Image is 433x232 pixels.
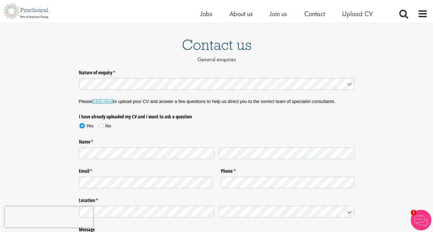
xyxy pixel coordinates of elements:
legend: I have already uploaded my CV and I want to ask a question [79,111,213,120]
input: First [79,147,215,159]
input: Country [219,206,354,218]
div: Yes [86,123,93,129]
label: Email [79,166,213,175]
div: No [105,123,111,129]
legend: Name [79,136,354,145]
a: Click Here [92,99,113,104]
legend: Location [79,195,354,204]
a: Upload CV [342,9,373,18]
img: Chatbot [411,210,431,230]
a: About us [229,9,252,18]
a: Join us [270,9,287,18]
p: Please to upload your CV and answer a few questions to help us direct you to the correct team of ... [79,98,354,105]
a: Jobs [200,9,212,18]
input: State / Province / Region [79,206,215,218]
a: Contact [304,9,325,18]
label: Nature of enquiry [79,67,354,76]
label: Phone [221,166,354,175]
iframe: reCAPTCHA [5,207,93,227]
span: 1 [411,210,416,215]
input: Last [219,147,354,159]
